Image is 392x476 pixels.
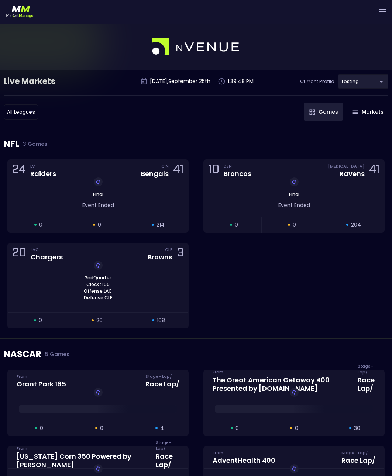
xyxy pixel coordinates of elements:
span: Event Ended [278,201,310,209]
div: Race Lap / [156,452,179,469]
div: From [17,446,147,452]
div: Stage - Lap / [145,373,179,379]
span: 0 [293,221,296,229]
span: 20 [96,317,103,324]
img: gameIcon [352,110,358,114]
span: 168 [157,317,165,324]
span: Final [287,191,302,197]
img: gameIcon [309,109,315,115]
button: Markets [347,103,388,121]
img: logo [152,38,240,55]
div: testing [4,104,38,120]
div: Browns [148,253,172,261]
div: Raiders [30,169,56,178]
img: replayImg [95,389,101,395]
div: Chargers [31,253,63,261]
img: replayImg [291,389,297,395]
div: DEN [224,163,251,169]
span: 3 Games [19,141,47,147]
p: 1:39:48 PM [228,77,254,85]
div: 41 [369,164,380,177]
span: 0 [39,317,42,324]
div: Stage - Lap / [358,369,375,375]
img: replayImg [95,262,101,268]
p: Current Profile [300,78,334,85]
span: 0 [295,424,298,432]
div: From [17,373,66,379]
div: Live Markets [4,76,94,87]
span: 0 [39,221,42,229]
div: testing [338,74,388,89]
img: replayImg [95,466,101,472]
div: Stage - Lap / [156,446,179,452]
div: Race Lap / [358,376,375,393]
span: Clock : 1:56 [84,281,112,288]
div: The Great American Getaway 400 Presented by [DOMAIN_NAME] [213,376,349,393]
div: Race Lap / [341,456,375,465]
span: 214 [157,221,165,229]
span: 204 [351,221,361,229]
div: From [213,450,275,456]
div: 24 [12,164,26,177]
div: 10 [208,164,219,177]
div: AdventHealth 400 [213,456,275,465]
img: replayImg [95,179,101,185]
div: CLE [165,246,172,252]
button: Games [304,103,343,121]
span: 0 [98,221,101,229]
div: [MEDICAL_DATA] [328,163,365,169]
div: NASCAR [4,339,388,370]
span: Offense: LAC [82,288,114,294]
span: 4 [160,424,164,432]
div: 20 [12,247,26,261]
div: 41 [173,164,184,177]
div: LV [30,163,56,169]
span: 0 [40,424,43,432]
span: 2nd Quarter [83,275,113,281]
div: Ravens [340,169,365,178]
span: 0 [235,221,238,229]
span: Defense: CLE [82,294,114,301]
div: [US_STATE] Corn 350 Powered by [PERSON_NAME] [17,452,147,469]
span: Final [91,191,106,197]
div: NFL [4,128,388,159]
div: From [213,369,349,375]
span: 30 [354,424,360,432]
div: Grant Park 165 [17,380,66,388]
div: LAC [31,246,63,252]
img: replayImg [291,466,297,472]
div: CIN [161,163,169,169]
p: [DATE] , September 25 th [150,77,210,85]
div: Stage - Lap / [341,450,375,456]
div: Race Lap / [145,380,179,388]
div: Bengals [141,169,169,178]
div: Broncos [224,169,251,178]
span: Event Ended [82,201,114,209]
span: 0 [235,424,239,432]
span: 0 [100,424,103,432]
span: 5 Games [41,351,69,357]
img: replayImg [291,179,297,185]
img: logo [6,6,35,18]
div: 3 [177,247,184,261]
